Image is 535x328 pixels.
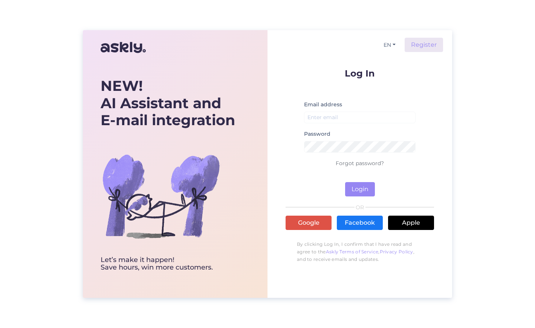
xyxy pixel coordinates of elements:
label: Email address [304,101,342,109]
input: Enter email [304,112,416,123]
button: EN [381,40,399,51]
img: Askly [101,38,146,57]
span: OR [355,205,365,210]
div: Let’s make it happen! Save hours, win more customers. [101,256,235,271]
img: bg-askly [101,136,221,256]
a: Facebook [337,216,383,230]
p: Log In [286,69,434,78]
a: Google [286,216,332,230]
a: Forgot password? [336,160,384,167]
b: NEW! [101,77,143,95]
a: Register [405,38,443,52]
div: AI Assistant and E-mail integration [101,77,235,129]
a: Apple [388,216,434,230]
p: By clicking Log In, I confirm that I have read and agree to the , , and to receive emails and upd... [286,237,434,267]
a: Privacy Policy [380,249,413,254]
a: Askly Terms of Service [326,249,379,254]
label: Password [304,130,330,138]
button: Login [345,182,375,196]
